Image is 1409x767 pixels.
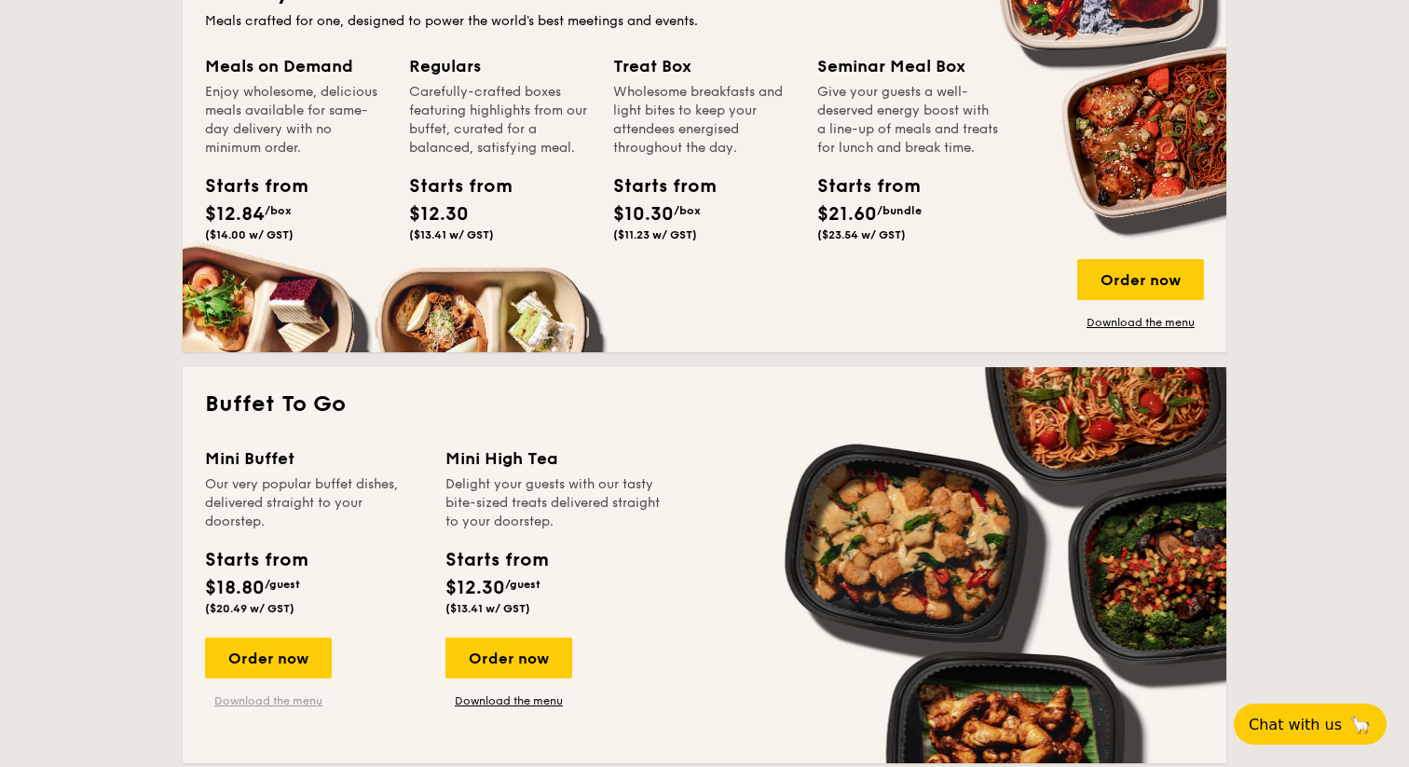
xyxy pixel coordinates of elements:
[205,637,332,678] div: Order now
[205,445,423,472] div: Mini Buffet
[505,578,540,591] span: /guest
[205,228,294,241] span: ($14.00 w/ GST)
[817,83,999,158] div: Give your guests a well-deserved energy boost with a line-up of meals and treats for lunch and br...
[409,228,494,241] span: ($13.41 w/ GST)
[817,228,906,241] span: ($23.54 w/ GST)
[409,203,469,226] span: $12.30
[445,546,547,574] div: Starts from
[613,83,795,158] div: Wholesome breakfasts and light bites to keep your attendees energised throughout the day.
[205,475,423,531] div: Our very popular buffet dishes, delivered straight to your doorstep.
[1077,259,1204,300] div: Order now
[445,475,663,531] div: Delight your guests with our tasty bite-sized treats delivered straight to your doorstep.
[445,637,572,678] div: Order now
[205,53,387,79] div: Meals on Demand
[1249,716,1342,733] span: Chat with us
[205,602,294,615] span: ($20.49 w/ GST)
[409,172,493,200] div: Starts from
[205,546,307,574] div: Starts from
[445,693,572,708] a: Download the menu
[613,53,795,79] div: Treat Box
[613,172,697,200] div: Starts from
[205,577,265,599] span: $18.80
[817,203,877,226] span: $21.60
[409,53,591,79] div: Regulars
[613,203,674,226] span: $10.30
[1077,315,1204,330] a: Download the menu
[205,172,289,200] div: Starts from
[445,445,663,472] div: Mini High Tea
[205,12,1204,31] div: Meals crafted for one, designed to power the world's best meetings and events.
[205,390,1204,419] h2: Buffet To Go
[205,83,387,158] div: Enjoy wholesome, delicious meals available for same-day delivery with no minimum order.
[1234,704,1387,745] button: Chat with us🦙
[817,172,901,200] div: Starts from
[445,577,505,599] span: $12.30
[205,203,265,226] span: $12.84
[265,578,300,591] span: /guest
[817,53,999,79] div: Seminar Meal Box
[674,204,701,217] span: /box
[445,602,530,615] span: ($13.41 w/ GST)
[265,204,292,217] span: /box
[409,83,591,158] div: Carefully-crafted boxes featuring highlights from our buffet, curated for a balanced, satisfying ...
[205,693,332,708] a: Download the menu
[1349,714,1372,735] span: 🦙
[613,228,697,241] span: ($11.23 w/ GST)
[877,204,922,217] span: /bundle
